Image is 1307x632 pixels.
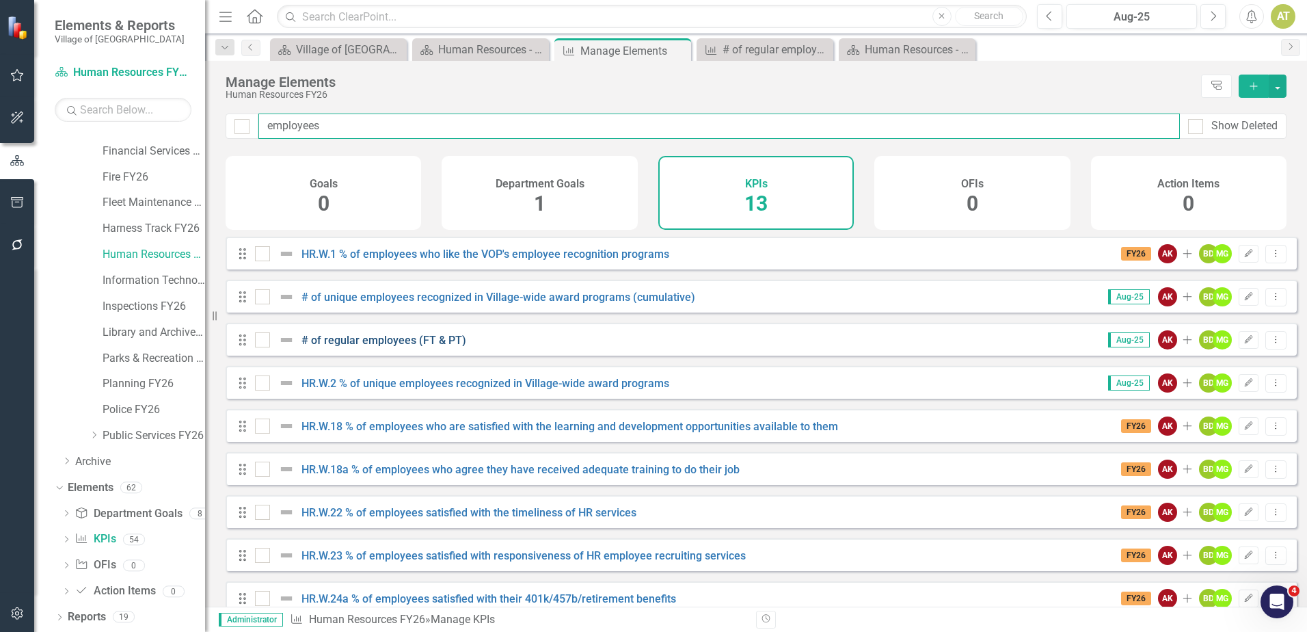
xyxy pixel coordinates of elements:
[301,420,838,433] a: HR.W.18 % of employees who are satisfied with the learning and development opportunities availabl...
[55,98,191,122] input: Search Below...
[6,14,31,40] img: ClearPoint Strategy
[1121,592,1151,605] span: FY26
[75,454,205,470] a: Archive
[103,221,205,237] a: Harness Track FY26
[103,144,205,159] a: Financial Services FY26
[1199,287,1218,306] div: BD
[301,506,636,519] a: HR.W.22 % of employees satisfied with the timeliness of HR services
[103,325,205,341] a: Library and Archives Services FY26
[745,178,768,190] h4: KPIs
[163,585,185,597] div: 0
[1121,549,1151,562] span: FY26
[1108,289,1150,304] span: Aug-25
[68,609,106,625] a: Reports
[278,547,295,564] img: Not Defined
[416,41,545,58] a: Human Resources - Landing Page
[700,41,830,58] a: # of regular employees (FT & PT)
[967,192,978,215] span: 0
[1108,332,1150,347] span: Aug-25
[68,480,113,496] a: Elements
[278,332,295,348] img: Not Defined
[1271,4,1295,29] button: AT
[310,178,338,190] h4: Goals
[1071,9,1192,25] div: Aug-25
[75,506,182,522] a: Department Goals
[55,34,185,44] small: Village of [GEOGRAPHIC_DATA]
[103,170,205,185] a: Fire FY26
[961,178,984,190] h4: OFIs
[1199,503,1218,522] div: BD
[1213,589,1232,608] div: MG
[1199,546,1218,565] div: BD
[278,418,295,434] img: Not Defined
[318,192,329,215] span: 0
[1199,589,1218,608] div: BD
[1158,244,1177,263] div: AK
[273,41,403,58] a: Village of [GEOGRAPHIC_DATA] - Welcome Page
[1066,4,1197,29] button: Aug-25
[580,42,688,60] div: Manage Elements
[301,377,669,390] a: HR.W.2 % of unique employees recognized in Village-wide award programs
[55,65,191,81] a: Human Resources FY26
[123,534,145,545] div: 54
[103,195,205,211] a: Fleet Maintenance FY26
[290,612,746,628] div: » Manage KPIs
[1121,462,1151,476] span: FY26
[1213,373,1232,393] div: MG
[301,334,466,347] a: # of regular employees (FT & PT)
[1199,330,1218,350] div: BD
[1183,192,1194,215] span: 0
[277,5,1027,29] input: Search ClearPoint...
[55,17,185,34] span: Elements & Reports
[1108,376,1150,391] span: Aug-25
[301,248,669,261] a: HR.W.1 % of employees who like the VOP's employee recognition programs
[296,41,403,58] div: Village of [GEOGRAPHIC_DATA] - Welcome Page
[865,41,972,58] div: Human Resources - Landing Page
[120,482,142,493] div: 62
[1213,460,1232,479] div: MG
[744,192,768,215] span: 13
[1158,373,1177,393] div: AK
[309,613,425,626] a: Human Resources FY26
[103,273,205,289] a: Information Technology FY26
[1158,460,1177,479] div: AK
[955,7,1023,26] button: Search
[278,246,295,262] img: Not Defined
[1158,546,1177,565] div: AK
[1121,247,1151,261] span: FY26
[723,41,830,58] div: # of regular employees (FT & PT)
[1211,118,1278,134] div: Show Deleted
[103,247,205,263] a: Human Resources FY26
[278,289,295,305] img: Not Defined
[103,351,205,367] a: Parks & Recreation FY26
[226,90,1194,100] div: Human Resources FY26
[1158,287,1177,306] div: AK
[842,41,972,58] a: Human Resources - Landing Page
[75,583,155,599] a: Action Items
[1158,589,1177,608] div: AK
[1121,505,1151,519] span: FY26
[103,402,205,418] a: Police FY26
[189,508,211,519] div: 8
[1121,419,1151,433] span: FY26
[301,291,695,304] a: # of unique employees recognized in Village-wide award programs (cumulative)
[438,41,545,58] div: Human Resources - Landing Page
[278,590,295,607] img: Not Defined
[301,549,746,562] a: HR.W.23 % of employees satisfied with responsiveness of HR employee recruiting services
[1157,178,1220,190] h4: Action Items
[1213,417,1232,436] div: MG
[1199,244,1218,263] div: BD
[258,114,1180,139] input: Filter Elements...
[103,428,205,444] a: Public Services FY26
[75,557,116,573] a: OFIs
[1158,330,1177,350] div: AK
[219,613,283,627] span: Administrator
[1199,373,1218,393] div: BD
[974,10,1003,21] span: Search
[1213,546,1232,565] div: MG
[278,461,295,477] img: Not Defined
[534,192,545,215] span: 1
[1213,330,1232,350] div: MG
[1213,287,1232,306] div: MG
[123,559,145,571] div: 0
